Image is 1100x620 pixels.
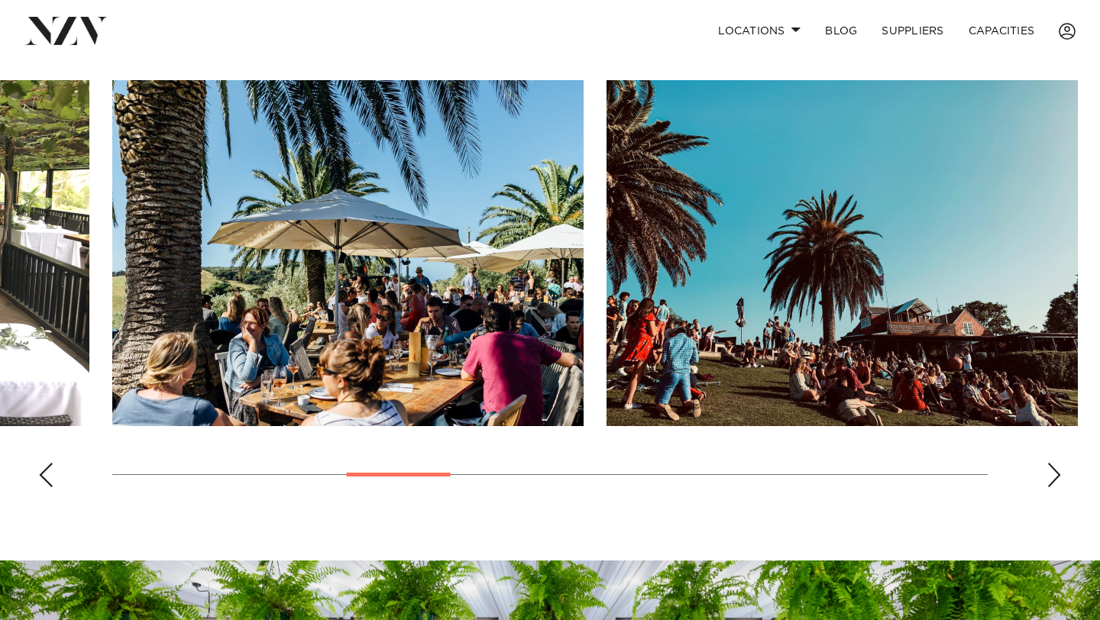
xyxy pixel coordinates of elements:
a: Capacities [956,15,1047,47]
img: nzv-logo.png [24,17,108,44]
a: SUPPLIERS [869,15,956,47]
swiper-slide: 6 / 15 [607,80,1078,426]
swiper-slide: 5 / 15 [112,80,584,426]
a: BLOG [813,15,869,47]
a: Locations [706,15,813,47]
